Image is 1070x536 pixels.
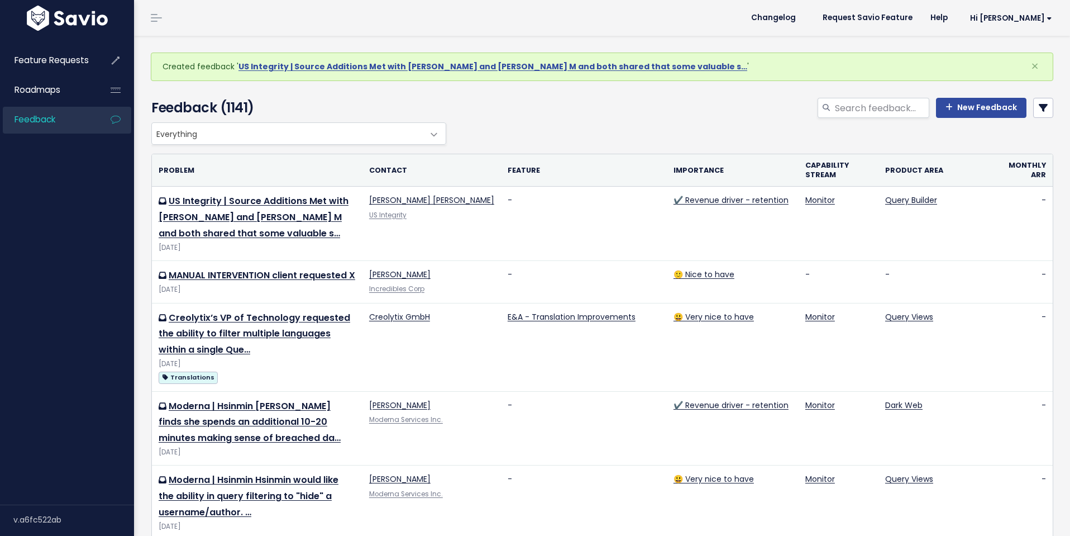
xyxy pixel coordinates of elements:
[805,400,835,411] a: Monitor
[673,400,789,411] a: ✔️ Revenue driver - retention
[885,473,933,485] a: Query Views
[159,372,218,383] span: Translations
[3,107,93,132] a: Feedback
[152,154,362,187] th: Problem
[369,415,443,424] a: Moderna Services Inc.
[159,370,218,384] a: Translations
[369,490,443,499] a: Moderna Services Inc.
[997,187,1053,261] td: -
[673,473,754,485] a: 😃 Very nice to have
[159,473,338,519] a: Moderna | Hsinmin Hsinmin would like the ability in query filtering to "hide" a username/author. …
[921,10,957,26] a: Help
[151,122,446,145] span: Everything
[997,391,1053,466] td: -
[834,98,929,118] input: Search feedback...
[501,261,667,303] td: -
[799,261,878,303] td: -
[997,154,1053,187] th: Monthly ARR
[169,269,355,282] a: MANUAL INTERVENTION client requested X
[1031,57,1039,75] span: ×
[997,303,1053,391] td: -
[805,195,835,206] a: Monitor
[362,154,501,187] th: Contact
[805,473,835,485] a: Monitor
[970,14,1052,22] span: Hi [PERSON_NAME]
[814,10,921,26] a: Request Savio Feature
[878,261,997,303] td: -
[369,211,407,220] a: US Integrity
[508,311,636,322] a: E&A - Translation Improvements
[751,14,796,22] span: Changelog
[159,400,341,445] a: Moderna | Hsinmin [PERSON_NAME] finds she spends an additional 10-20 minutes making sense of brea...
[799,154,878,187] th: Capability stream
[673,195,789,206] a: ✔️ Revenue driver - retention
[3,77,93,103] a: Roadmaps
[152,123,423,144] span: Everything
[501,187,667,261] td: -
[997,261,1053,303] td: -
[885,195,937,206] a: Query Builder
[15,113,55,125] span: Feedback
[159,358,356,370] div: [DATE]
[878,154,997,187] th: Product Area
[159,195,348,240] a: US Integrity | Source Additions Met with [PERSON_NAME] and [PERSON_NAME] M and both shared that s...
[24,6,111,31] img: logo-white.9d6f32f41409.svg
[885,400,923,411] a: Dark Web
[151,53,1053,81] div: Created feedback ' '
[673,269,734,280] a: 🙂 Nice to have
[3,48,93,73] a: Feature Requests
[15,54,89,66] span: Feature Requests
[369,400,431,411] a: [PERSON_NAME]
[238,61,747,72] a: US Integrity | Source Additions Met with [PERSON_NAME] and [PERSON_NAME] M and both shared that s...
[159,242,356,254] div: [DATE]
[369,284,424,293] a: Incredibles Corp
[369,269,431,280] a: [PERSON_NAME]
[15,84,60,96] span: Roadmaps
[151,98,441,118] h4: Feedback (1141)
[805,311,835,322] a: Monitor
[936,98,1026,118] a: New Feedback
[501,154,667,187] th: Feature
[159,521,356,533] div: [DATE]
[159,311,350,357] a: Creolytix’s VP of Technology requested the ability to filter multiple languages within a single Que…
[159,284,356,296] div: [DATE]
[667,154,799,187] th: Importance
[369,473,431,485] a: [PERSON_NAME]
[885,311,933,322] a: Query Views
[159,447,356,458] div: [DATE]
[673,311,754,322] a: 😃 Very nice to have
[501,391,667,466] td: -
[369,195,494,206] a: [PERSON_NAME] [PERSON_NAME]
[957,10,1061,27] a: Hi [PERSON_NAME]
[13,505,134,534] div: v.a6fc522ab
[369,311,430,322] a: Creolytix GmbH
[1020,53,1050,80] button: Close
